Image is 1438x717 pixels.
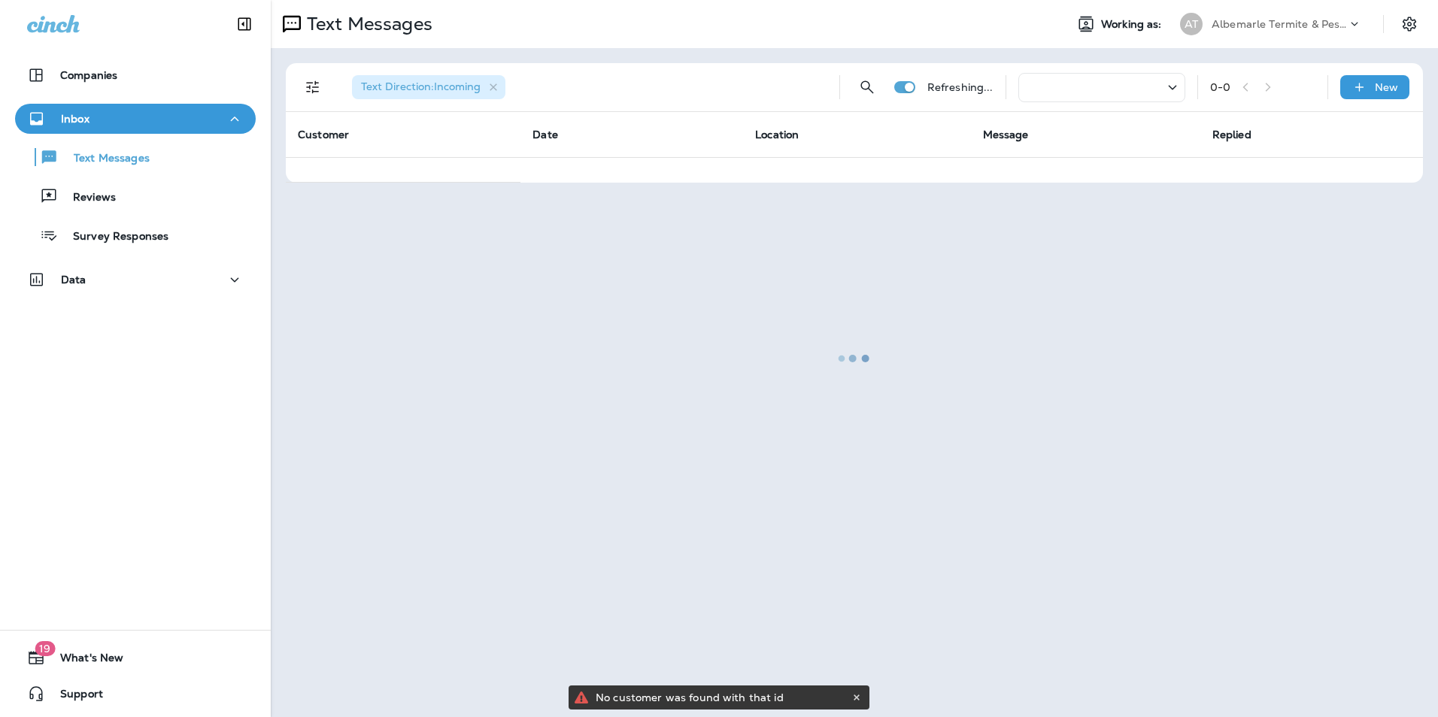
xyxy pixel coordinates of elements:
[15,679,256,709] button: Support
[59,152,150,166] p: Text Messages
[58,230,168,244] p: Survey Responses
[35,641,55,656] span: 19
[15,219,256,251] button: Survey Responses
[61,113,89,125] p: Inbox
[15,141,256,173] button: Text Messages
[223,9,265,39] button: Collapse Sidebar
[15,265,256,295] button: Data
[60,69,117,81] p: Companies
[45,688,103,706] span: Support
[15,60,256,90] button: Companies
[1375,81,1398,93] p: New
[15,104,256,134] button: Inbox
[15,643,256,673] button: 19What's New
[61,274,86,286] p: Data
[596,685,848,709] div: No customer was found with that id
[45,652,123,670] span: What's New
[15,180,256,212] button: Reviews
[58,191,116,205] p: Reviews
